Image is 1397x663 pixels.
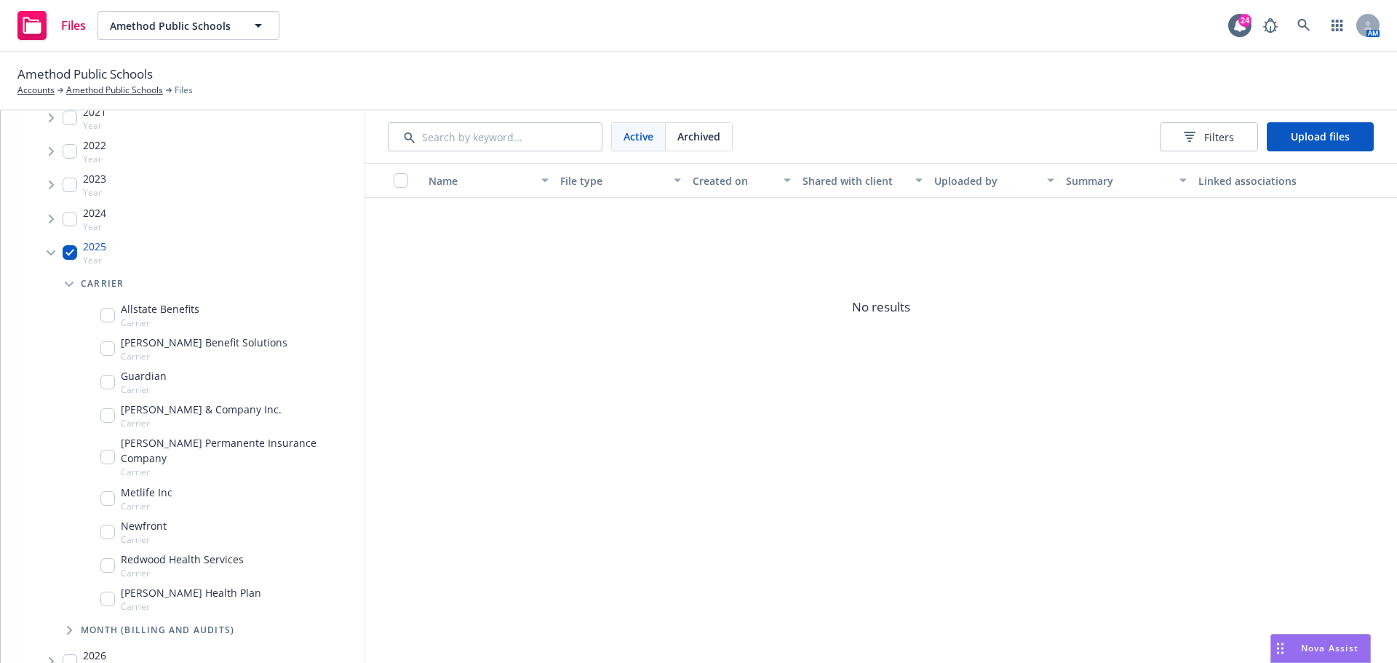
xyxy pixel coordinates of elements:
[121,552,244,567] span: Redwood Health Services
[560,173,664,188] div: File type
[1270,634,1371,663] button: Nova Assist
[121,417,282,429] span: Carrier
[1267,122,1374,151] button: Upload files
[365,198,1397,416] span: No results
[110,18,236,33] span: Amethod Public Schools
[388,122,602,151] input: Search by keyword...
[121,368,167,384] span: Guardian
[83,648,106,663] span: 2026
[677,129,720,144] span: Archived
[928,163,1060,198] button: Uploaded by
[1060,163,1192,198] button: Summary
[1238,14,1251,27] div: 24
[624,129,653,144] span: Active
[121,335,287,350] span: [PERSON_NAME] Benefit Solutions
[1066,173,1170,188] div: Summary
[121,301,199,317] span: Allstate Benefits
[1184,130,1234,145] span: Filters
[121,518,167,533] span: Newfront
[1323,11,1352,40] a: Switch app
[83,153,106,165] span: Year
[83,254,106,266] span: Year
[97,11,279,40] button: Amethod Public Schools
[1289,11,1318,40] a: Search
[121,485,172,500] span: Metlife Inc
[17,65,153,84] span: Amethod Public Schools
[81,279,124,288] span: Carrier
[83,104,106,119] span: 2021
[83,221,106,233] span: Year
[121,317,199,329] span: Carrier
[121,466,358,478] span: Carrier
[934,173,1038,188] div: Uploaded by
[17,84,55,97] a: Accounts
[429,173,533,188] div: Name
[121,384,167,396] span: Carrier
[394,173,408,188] input: Select all
[687,163,797,198] button: Created on
[121,350,287,362] span: Carrier
[83,239,106,254] span: 2025
[66,84,163,97] a: Amethod Public Schools
[693,173,775,188] div: Created on
[1271,635,1289,662] div: Drag to move
[1198,173,1318,188] div: Linked associations
[121,567,244,579] span: Carrier
[423,163,554,198] button: Name
[121,435,358,466] span: [PERSON_NAME] Permanente Insurance Company
[83,186,106,199] span: Year
[81,626,234,635] span: Month (Billing and Audits)
[83,119,106,132] span: Year
[803,173,907,188] div: Shared with client
[554,163,686,198] button: File type
[83,138,106,153] span: 2022
[121,500,172,512] span: Carrier
[1256,11,1285,40] a: Report a Bug
[121,533,167,546] span: Carrier
[1291,130,1350,143] span: Upload files
[61,20,86,31] span: Files
[83,171,106,186] span: 2023
[1301,642,1358,654] span: Nova Assist
[175,84,193,97] span: Files
[121,585,261,600] span: [PERSON_NAME] Health Plan
[1160,122,1258,151] button: Filters
[12,5,92,46] a: Files
[797,163,928,198] button: Shared with client
[1204,130,1234,145] span: Filters
[83,205,106,221] span: 2024
[121,600,261,613] span: Carrier
[1193,163,1324,198] button: Linked associations
[121,402,282,417] span: [PERSON_NAME] & Company Inc.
